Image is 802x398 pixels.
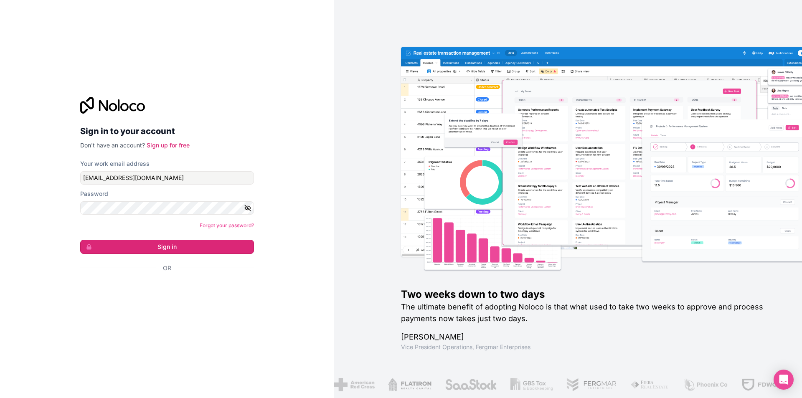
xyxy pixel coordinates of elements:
h2: Sign in to your account [80,124,254,139]
img: /assets/fdworks-Bi04fVtw.png [741,378,789,391]
img: /assets/saastock-C6Zbiodz.png [444,378,497,391]
img: /assets/fergmar-CudnrXN5.png [566,378,617,391]
h1: Two weeks down to two days [401,288,775,301]
h1: [PERSON_NAME] [401,331,775,343]
img: /assets/gbstax-C-GtDUiK.png [510,378,553,391]
input: Password [80,201,254,215]
img: /assets/phoenix-BREaitsQ.png [683,378,728,391]
img: /assets/flatiron-C8eUkumj.png [388,378,431,391]
span: Or [163,264,171,272]
span: Don't have an account? [80,142,145,149]
div: Open Intercom Messenger [774,370,794,390]
img: /assets/american-red-cross-BAupjrZR.png [334,378,374,391]
a: Sign up for free [147,142,190,149]
button: Sign in [80,240,254,254]
label: Your work email address [80,160,150,168]
h1: Vice President Operations , Fergmar Enterprises [401,343,775,351]
label: Password [80,190,108,198]
img: /assets/fiera-fwj2N5v4.png [630,378,669,391]
h2: The ultimate benefit of adopting Noloco is that what used to take two weeks to approve and proces... [401,301,775,324]
iframe: Botón Iniciar sesión con Google [76,281,251,300]
input: Email address [80,171,254,185]
a: Forgot your password? [200,222,254,228]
